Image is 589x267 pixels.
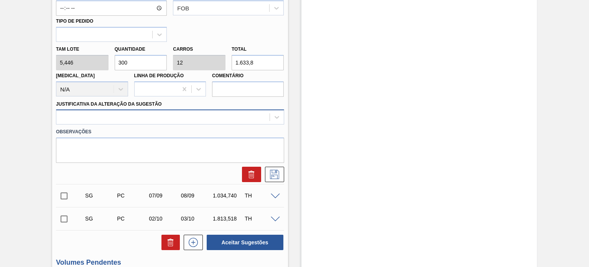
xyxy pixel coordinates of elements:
div: TH [243,216,278,222]
div: Excluir Sugestão [238,167,261,182]
label: Justificativa da Alteração da Sugestão [56,101,162,107]
div: Aceitar Sugestões [203,234,284,251]
div: 1.813,518 [211,216,246,222]
div: FOB [177,5,189,12]
div: Pedido de Compra [115,216,150,222]
div: 03/10/2025 [179,216,214,222]
h3: Volumes Pendentes [56,259,284,267]
div: Salvar Sugestão [261,167,284,182]
div: TH [243,192,278,199]
label: Observações [56,126,284,138]
div: Sugestão Criada [83,192,118,199]
label: Tam lote [56,44,109,55]
div: Excluir Sugestões [158,235,180,250]
label: [MEDICAL_DATA] [56,73,95,78]
div: Pedido de Compra [115,192,150,199]
label: Tipo de pedido [56,18,93,24]
div: 07/09/2025 [147,192,182,199]
label: Carros [173,46,193,52]
label: Comentário [212,70,284,81]
div: 1.034,740 [211,192,246,199]
label: Linha de Produção [134,73,184,78]
div: 02/10/2025 [147,216,182,222]
label: Total [232,46,247,52]
div: Sugestão Criada [83,216,118,222]
div: Nova sugestão [180,235,203,250]
div: 08/09/2025 [179,192,214,199]
label: Quantidade [115,46,145,52]
button: Aceitar Sugestões [207,235,283,250]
